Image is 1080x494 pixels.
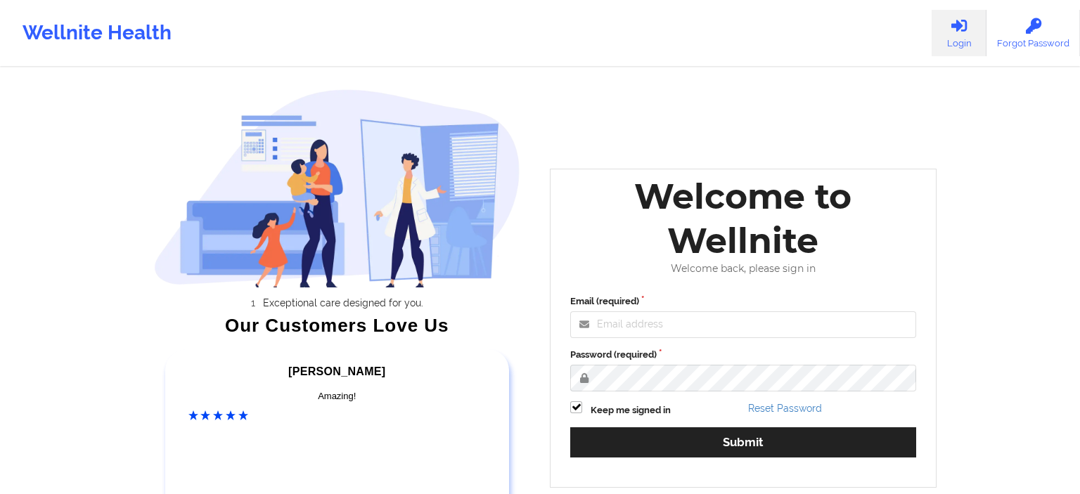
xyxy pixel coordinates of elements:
[986,10,1080,56] a: Forgot Password
[570,427,916,457] button: Submit
[560,263,926,275] div: Welcome back, please sign in
[560,174,926,263] div: Welcome to Wellnite
[570,348,916,362] label: Password (required)
[154,89,521,287] img: wellnite-auth-hero_200.c722682e.png
[570,294,916,308] label: Email (required)
[288,365,385,377] span: [PERSON_NAME]
[166,297,520,308] li: Exceptional care designed for you.
[154,318,521,332] div: Our Customers Love Us
[591,403,671,417] label: Keep me signed in
[748,403,822,414] a: Reset Password
[188,389,487,403] div: Amazing!
[932,10,986,56] a: Login
[570,311,916,338] input: Email address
